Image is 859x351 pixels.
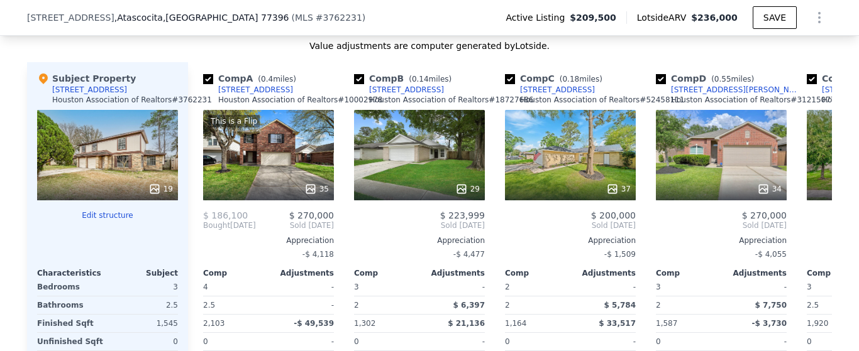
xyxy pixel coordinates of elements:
[755,250,787,259] span: -$ 4,055
[253,75,301,84] span: ( miles)
[271,278,334,296] div: -
[37,210,178,220] button: Edit structure
[520,95,684,105] div: Houston Association of Realtors # 52458111
[37,72,136,85] div: Subject Property
[304,183,329,195] div: 35
[807,5,832,30] button: Show Options
[271,296,334,314] div: -
[294,319,334,328] span: -$ 49,539
[218,85,293,95] div: [STREET_ADDRESS]
[354,235,485,246] div: Appreciation
[604,301,636,310] span: $ 5,784
[505,337,510,346] span: 0
[606,183,631,195] div: 37
[742,210,787,220] span: $ 270,000
[562,75,579,84] span: 0.18
[505,296,568,314] div: 2
[369,85,444,95] div: [STREET_ADDRESS]
[369,95,533,105] div: Houston Association of Realtors # 18727686
[422,278,485,296] div: -
[656,235,787,246] div: Appreciation
[757,183,782,195] div: 34
[354,319,375,328] span: 1,302
[354,72,457,85] div: Comp B
[354,337,359,346] span: 0
[505,319,526,328] span: 1,164
[269,268,334,278] div: Adjustments
[656,283,661,291] span: 3
[208,115,260,127] div: This is a Flip
[203,210,248,220] span: $ 186,100
[37,333,105,350] div: Unfinished Sqft
[302,250,334,259] span: -$ 4,118
[203,220,256,230] div: [DATE]
[412,75,429,84] span: 0.14
[555,75,607,84] span: ( miles)
[354,220,485,230] span: Sold [DATE]
[203,319,224,328] span: 2,103
[37,268,108,278] div: Characteristics
[27,40,832,52] div: Value adjustments are computer generated by Lotside .
[706,75,759,84] span: ( miles)
[453,250,485,259] span: -$ 4,477
[203,85,293,95] a: [STREET_ADDRESS]
[807,283,812,291] span: 3
[520,85,595,95] div: [STREET_ADDRESS]
[656,296,719,314] div: 2
[505,72,607,85] div: Comp C
[714,75,731,84] span: 0.55
[724,278,787,296] div: -
[203,235,334,246] div: Appreciation
[506,11,570,24] span: Active Listing
[604,250,636,259] span: -$ 1,509
[295,13,313,23] span: MLS
[110,333,178,350] div: 0
[354,283,359,291] span: 3
[110,278,178,296] div: 3
[724,333,787,350] div: -
[656,337,661,346] span: 0
[656,220,787,230] span: Sold [DATE]
[203,220,230,230] span: Bought
[108,268,178,278] div: Subject
[570,11,616,24] span: $209,500
[753,6,797,29] button: SAVE
[505,235,636,246] div: Appreciation
[37,315,105,332] div: Finished Sqft
[448,319,485,328] span: $ 21,136
[110,296,178,314] div: 2.5
[455,183,480,195] div: 29
[440,210,485,220] span: $ 223,999
[52,85,127,95] div: [STREET_ADDRESS]
[203,283,208,291] span: 4
[505,85,595,95] a: [STREET_ADDRESS]
[163,13,289,23] span: , [GEOGRAPHIC_DATA] 77396
[203,268,269,278] div: Comp
[721,268,787,278] div: Adjustments
[671,95,835,105] div: Houston Association of Realtors # 31215077
[203,72,301,85] div: Comp A
[599,319,636,328] span: $ 33,517
[52,95,212,105] div: Houston Association of Realtors # 3762231
[37,278,105,296] div: Bedrooms
[422,333,485,350] div: -
[505,220,636,230] span: Sold [DATE]
[110,315,178,332] div: 1,545
[354,268,419,278] div: Comp
[752,319,787,328] span: -$ 3,730
[807,319,828,328] span: 1,920
[570,268,636,278] div: Adjustments
[691,13,738,23] span: $236,000
[203,337,208,346] span: 0
[573,333,636,350] div: -
[755,301,787,310] span: $ 7,750
[261,75,273,84] span: 0.4
[203,296,266,314] div: 2.5
[807,337,812,346] span: 0
[505,283,510,291] span: 2
[354,296,417,314] div: 2
[656,268,721,278] div: Comp
[656,319,677,328] span: 1,587
[148,183,173,195] div: 19
[453,301,485,310] span: $ 6,397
